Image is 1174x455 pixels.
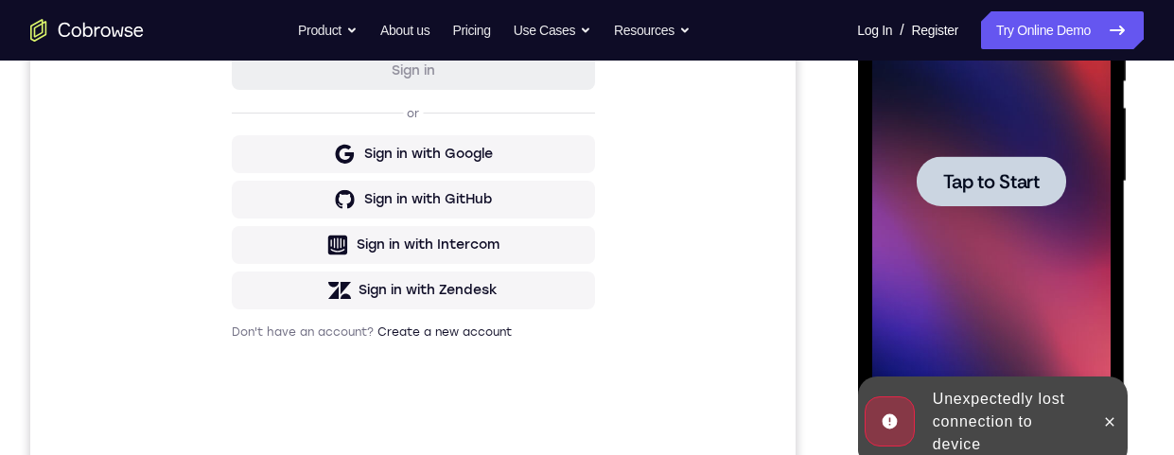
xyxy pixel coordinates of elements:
div: Sign in with GitHub [334,355,462,374]
h1: Sign in to your account [202,130,565,156]
button: Resources [614,11,691,49]
button: Tap to Start [59,254,208,304]
button: Sign in with Google [202,300,565,338]
a: Try Online Demo [981,11,1144,49]
span: Tap to Start [85,270,182,289]
span: / [900,19,903,42]
div: Sign in with Google [334,309,463,328]
a: About us [380,11,429,49]
button: Use Cases [514,11,591,49]
a: Log In [857,11,892,49]
button: Sign in with GitHub [202,345,565,383]
a: Pricing [452,11,490,49]
button: Product [298,11,358,49]
div: Sign in with Intercom [326,400,469,419]
p: or [373,271,393,286]
a: Register [912,11,958,49]
button: Sign in [202,217,565,254]
input: Enter your email [213,181,553,200]
button: Sign in with Intercom [202,391,565,429]
a: Go to the home page [30,19,144,42]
